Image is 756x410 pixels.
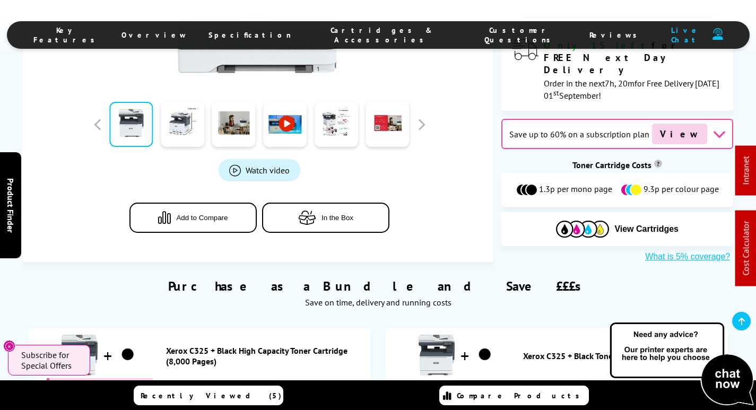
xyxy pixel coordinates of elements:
[472,25,568,45] span: Customer Questions
[134,386,283,405] a: Recently Viewed (5)
[115,342,141,368] img: Xerox C325 + Black High Capacity Toner Cartridge (8,000 Pages)
[741,221,751,276] a: Cost Calculator
[58,334,101,376] img: Xerox C325 + Black High Capacity Toner Cartridge (8,000 Pages)
[523,351,723,361] a: Xerox C325 + Black Toner Cartridge (2,200 Pages)
[3,340,15,352] button: Close
[219,159,300,181] a: Product_All_Videos
[312,25,451,45] span: Cartridges & Accessories
[642,251,733,262] button: What is 5% coverage?
[512,39,723,100] div: modal_delivery
[553,88,559,98] sup: st
[544,78,719,101] span: Order in the next for Free Delivery [DATE] 01 September!
[321,214,353,222] span: In the Box
[472,342,498,368] img: Xerox C325 + Black Toner Cartridge (2,200 Pages)
[457,391,585,400] span: Compare Products
[509,129,649,139] span: Save up to 60% on a subscription plan
[21,350,80,371] span: Subscribe for Special Offers
[33,25,100,45] span: Key Features
[5,178,16,232] span: Product Finder
[589,30,642,40] span: Reviews
[654,160,662,168] sup: Cost per page
[246,165,290,176] span: Watch video
[605,78,635,89] span: 7h, 20m
[509,220,725,238] button: View Cartridges
[23,262,734,313] div: Purchase as a Bundle and Save £££s
[208,30,291,40] span: Specification
[614,224,679,234] span: View Cartridges
[262,203,389,233] button: In the Box
[141,391,282,400] span: Recently Viewed (5)
[652,124,707,144] span: View
[712,28,723,40] img: user-headset-duotone.svg
[415,334,458,376] img: Xerox C325 + Black Toner Cartridge (2,200 Pages)
[556,221,609,237] img: Cartridges
[47,378,153,408] div: You Save
[741,156,751,185] a: Intranet
[439,386,589,405] a: Compare Products
[166,345,366,367] a: Xerox C325 + Black High Capacity Toner Cartridge (8,000 Pages)
[121,30,187,40] span: Overview
[644,184,719,196] span: 9.3p per colour page
[129,203,257,233] button: Add to Compare
[607,321,756,408] img: Open Live Chat window
[544,39,723,76] div: for FREE Next Day Delivery
[664,25,707,45] span: Live Chat
[176,214,228,222] span: Add to Compare
[501,160,733,170] div: Toner Cartridge Costs
[36,297,720,308] div: Save on time, delivery and running costs
[539,184,612,196] span: 1.3p per mono page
